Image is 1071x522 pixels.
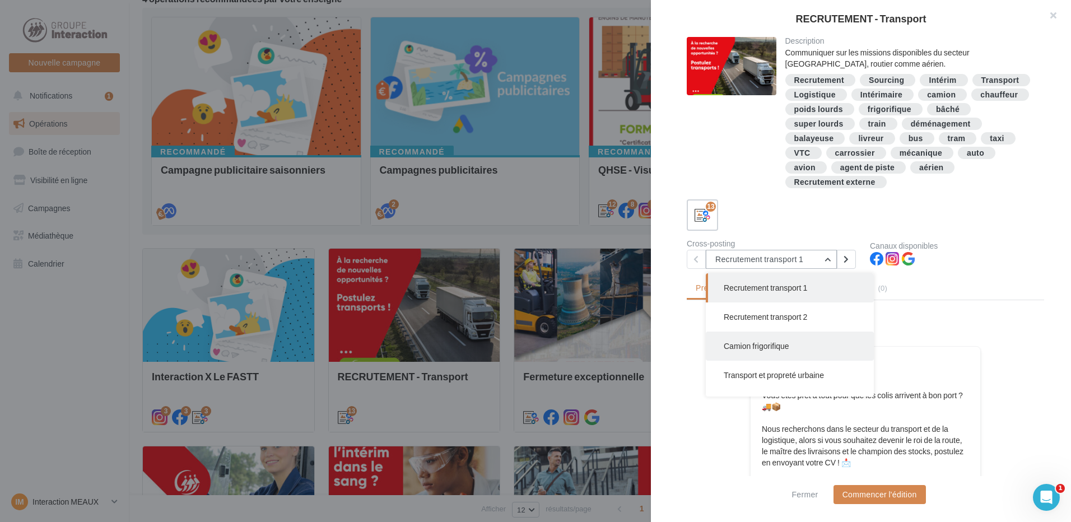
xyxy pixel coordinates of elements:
div: mécanique [900,149,942,157]
span: Recrutement transport 2 [724,312,807,321]
span: Camion frigorifique [724,341,789,351]
p: Vous êtes prêt à tout pour que les colis arrivent à bon port ? 🚚📦 Nous recherchons dans le secteu... [762,390,969,468]
button: Camion frigorifique [706,332,874,361]
div: Intérim [929,76,956,85]
div: déménagement [911,120,971,128]
span: Recrutement transport 1 [724,283,807,292]
div: carrossier [835,149,875,157]
div: super lourds [794,120,844,128]
div: Description [785,37,1036,45]
div: balayeuse [794,134,834,143]
span: Transport et propreté urbaine [724,370,824,380]
div: camion [927,91,956,99]
div: poids lourds [794,105,843,114]
div: bâché [936,105,960,114]
div: bus [909,134,923,143]
button: Recrutement transport 2 [706,302,874,332]
div: VTC [794,149,811,157]
div: Canaux disponibles [870,242,1044,250]
div: RECRUTEMENT - Transport [669,13,1053,24]
div: 13 [706,202,716,212]
button: Commencer l'édition [833,485,926,504]
div: aérien [919,164,943,172]
div: Logistique [794,91,836,99]
div: livreur [858,134,883,143]
button: Transport et propreté urbaine [706,361,874,390]
button: Recrutement transport 1 [706,273,874,302]
div: Intérimaire [860,91,902,99]
div: Communiquer sur les missions disponibles du secteur [GEOGRAPHIC_DATA], routier comme aérien. [785,47,1036,69]
div: Cross-posting [687,240,861,248]
div: frigorifique [868,105,911,114]
div: taxi [990,134,1004,143]
button: Fermer [787,488,822,501]
span: 1 [1056,484,1065,493]
iframe: Intercom live chat [1033,484,1060,511]
div: auto [967,149,984,157]
div: agent de piste [840,164,895,172]
div: avion [794,164,816,172]
div: chauffeur [980,91,1018,99]
div: Recrutement [794,76,844,85]
div: Recrutement externe [794,178,876,187]
div: train [868,120,886,128]
button: Recrutement transport 1 [706,250,837,269]
div: Transport [981,76,1019,85]
div: Sourcing [869,76,904,85]
div: tram [948,134,966,143]
span: (0) [878,283,887,292]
